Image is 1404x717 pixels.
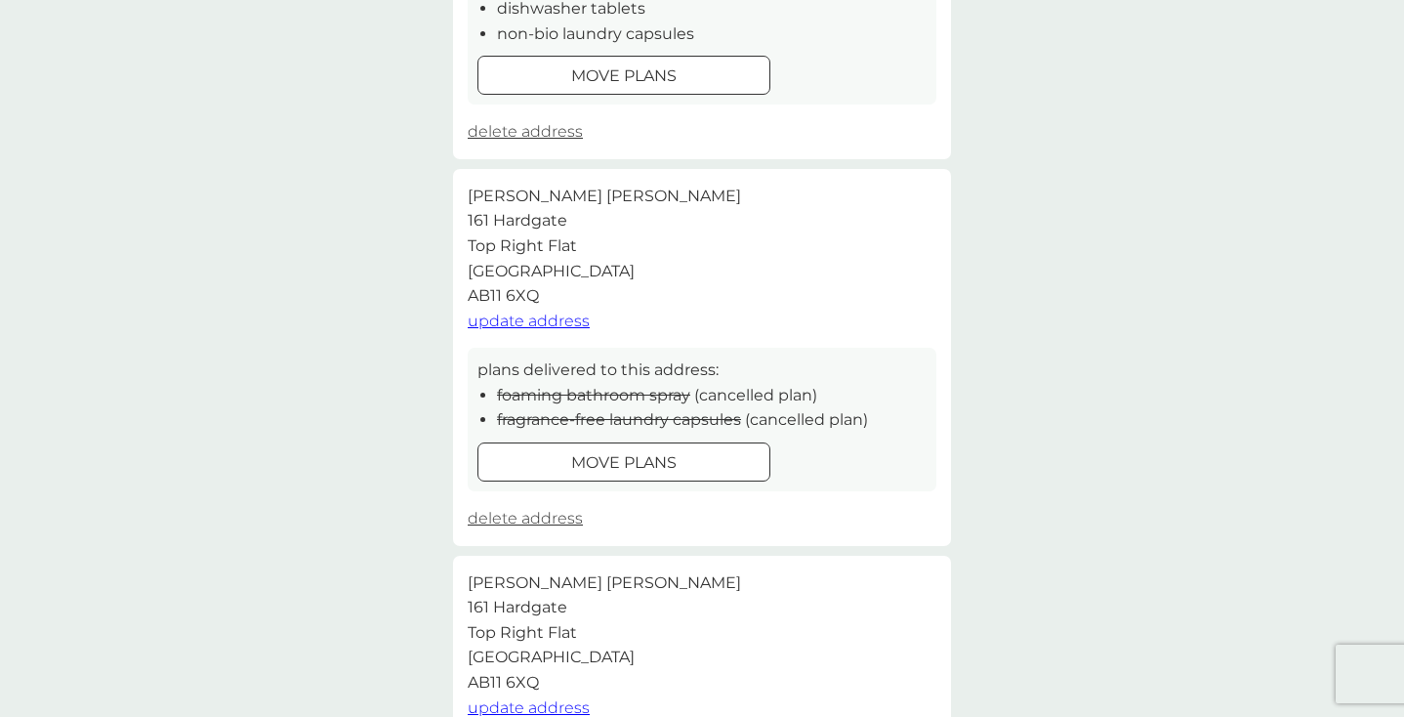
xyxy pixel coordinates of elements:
[468,184,741,309] p: [PERSON_NAME] [PERSON_NAME] 161 Hardgate Top Right Flat [GEOGRAPHIC_DATA] AB11 6XQ
[468,506,583,531] button: delete address
[477,358,719,383] p: plans delivered to this address:
[477,56,770,95] button: move plans
[694,386,817,404] span: ( cancelled plan )
[468,312,590,330] span: update address
[468,570,741,696] p: [PERSON_NAME] [PERSON_NAME] 161 Hardgate Top Right Flat [GEOGRAPHIC_DATA] AB11 6XQ
[497,410,741,429] span: fragrance-free laundry capsules
[468,119,583,145] button: delete address
[468,309,590,334] button: update address
[497,386,690,404] span: foaming bathroom spray
[745,410,868,429] span: ( cancelled plan )
[468,698,590,717] span: update address
[477,443,770,482] button: move plans
[571,450,677,476] p: move plans
[571,63,677,89] p: move plans
[468,122,583,141] span: delete address
[497,24,694,43] span: non-bio laundry capsules
[468,509,583,527] span: delete address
